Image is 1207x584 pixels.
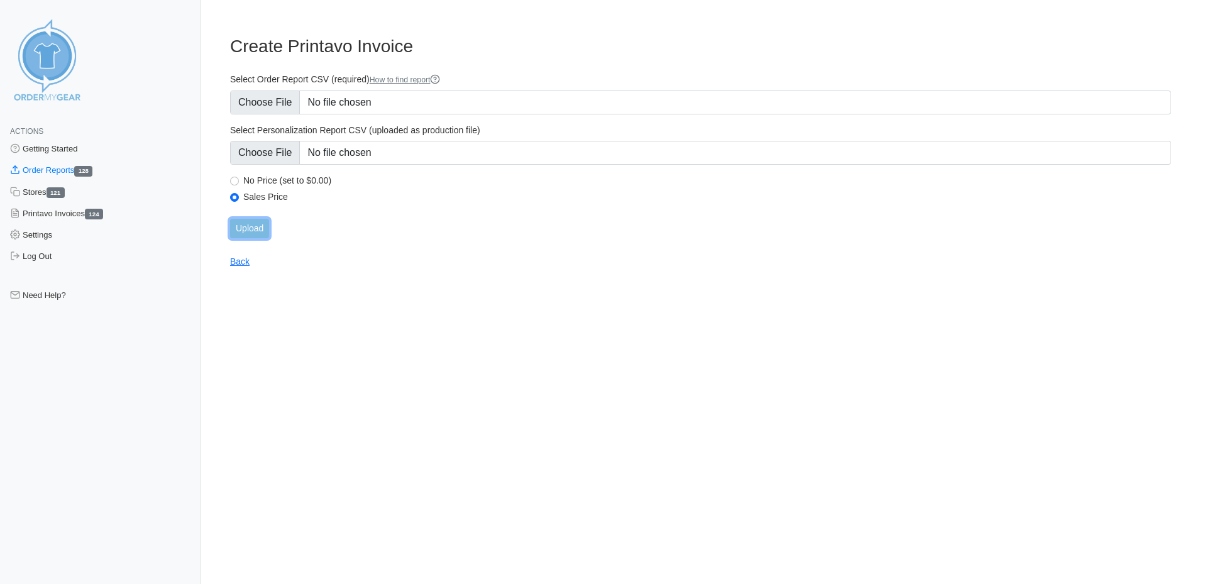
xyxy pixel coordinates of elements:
span: Actions [10,127,43,136]
label: Select Personalization Report CSV (uploaded as production file) [230,124,1171,136]
a: How to find report [370,75,441,84]
label: No Price (set to $0.00) [243,175,1171,186]
span: 121 [47,187,65,198]
span: 124 [85,209,103,219]
label: Select Order Report CSV (required) [230,74,1171,85]
h3: Create Printavo Invoice [230,36,1171,57]
input: Upload [230,219,269,238]
label: Sales Price [243,191,1171,202]
span: 128 [74,166,92,177]
a: Back [230,256,250,267]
